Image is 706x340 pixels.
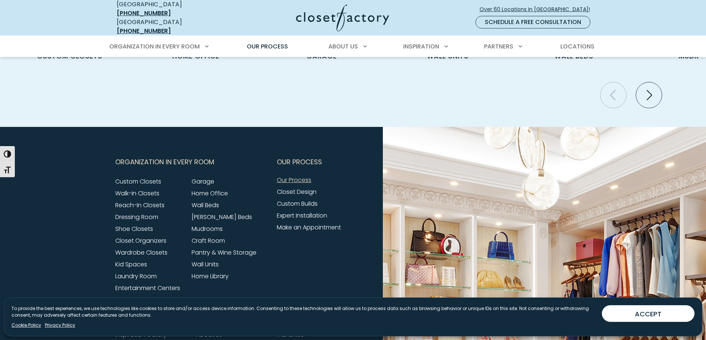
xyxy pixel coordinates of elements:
a: Over 60 Locations in [GEOGRAPHIC_DATA]! [479,3,596,16]
a: Wardrobe Closets [115,248,168,257]
a: Cookie Policy [11,322,41,329]
a: Custom Closets [115,177,161,186]
span: Our Process [247,42,288,51]
a: Home Office [192,189,228,198]
a: Reach-In Closets [115,201,165,209]
a: Expert Installation [277,211,327,220]
a: About Us [196,330,222,339]
button: Footer Subnav Button - Organization in Every Room [115,153,268,171]
a: Shoe Closets [115,225,153,233]
a: Laundry Room [115,272,157,280]
a: Our Process [277,176,311,184]
a: [PERSON_NAME] Beds [192,213,252,221]
span: Partners [484,42,513,51]
p: To provide the best experiences, we use technologies like cookies to store and/or access device i... [11,305,596,319]
button: Footer Subnav Button - Our Process [277,153,349,171]
button: Next slide [633,79,665,111]
a: Schedule a Free Consultation [475,16,590,28]
nav: Primary Menu [104,36,602,57]
a: Closet Design [277,188,316,196]
a: Dressing Room [115,213,158,221]
span: Organization in Every Room [109,42,200,51]
button: ACCEPT [602,305,695,322]
span: Organization in Every Room [115,153,214,171]
a: Kid Spaces [115,260,147,269]
span: Locations [560,42,594,51]
a: Wall Beds [192,201,219,209]
span: Over 60 Locations in [GEOGRAPHIC_DATA]! [480,6,596,13]
a: Wall Units [192,260,219,269]
a: Home Library [192,272,229,280]
button: Previous slide [597,79,629,111]
a: Pantry & Wine Storage [192,248,256,257]
a: Craft Room [192,236,225,245]
a: Custom Builds [277,199,318,208]
img: Closet Factory Logo [296,4,389,31]
a: Inspiration Gallery [115,330,167,339]
a: Franchise [277,330,304,339]
span: Inspiration [403,42,439,51]
a: Walk-In Closets [115,189,159,198]
a: Garage [192,177,214,186]
a: Make an Appointment [277,223,341,232]
a: [PHONE_NUMBER] [117,27,171,35]
div: [GEOGRAPHIC_DATA] [117,18,224,36]
a: [PHONE_NUMBER] [117,9,171,17]
a: Privacy Policy [45,322,75,329]
span: Our Process [277,153,322,171]
span: About Us [328,42,358,51]
a: Entertainment Centers [115,284,180,292]
a: Closet Organizers [115,236,166,245]
a: Mudrooms [192,225,223,233]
